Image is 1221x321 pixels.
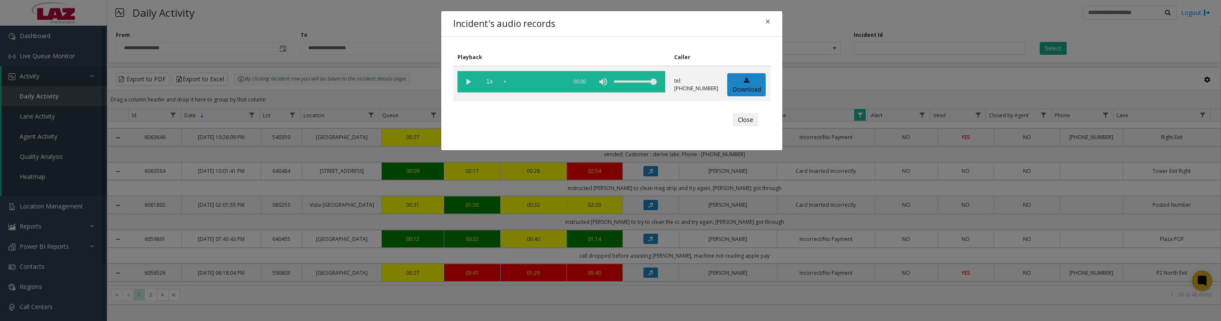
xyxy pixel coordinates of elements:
[765,15,770,27] span: ×
[670,49,723,66] th: Caller
[674,77,718,92] p: tel:[PHONE_NUMBER]
[453,17,555,31] h4: Incident's audio records
[759,11,776,32] button: Close
[727,73,766,97] a: Download
[479,71,500,92] span: playback speed button
[504,71,563,92] div: scrub bar
[733,113,758,127] button: Close
[453,49,670,66] th: Playback
[614,71,657,92] div: volume level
